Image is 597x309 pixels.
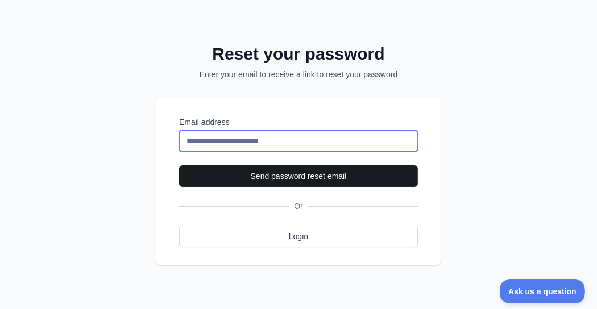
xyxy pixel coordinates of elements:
[179,165,418,187] button: Send password reset email
[500,279,586,303] iframe: Toggle Customer Support
[179,116,418,128] label: Email address
[171,69,426,80] p: Enter your email to receive a link to reset your password
[179,226,418,247] a: Login
[171,44,426,64] h2: Reset your password
[289,201,308,212] span: Or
